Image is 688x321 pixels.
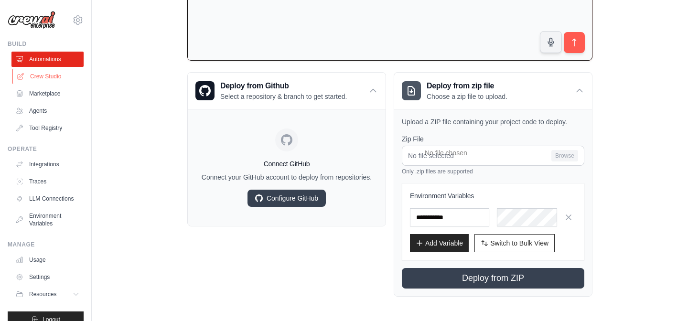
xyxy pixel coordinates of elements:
iframe: Chat Widget [640,275,688,321]
h3: Deploy from zip file [427,80,507,92]
a: Environment Variables [11,208,84,231]
h3: Deploy from Github [220,80,347,92]
button: Add Variable [410,234,469,252]
a: Agents [11,103,84,118]
p: Choose a zip file to upload. [427,92,507,101]
a: Marketplace [11,86,84,101]
button: Switch to Bulk View [474,234,555,252]
input: No file selected Browse [402,146,584,166]
a: LLM Connections [11,191,84,206]
a: Usage [11,252,84,267]
h4: Connect GitHub [195,159,378,169]
span: Resources [29,290,56,298]
button: Deploy from ZIP [402,268,584,289]
p: Select a repository & branch to get started. [220,92,347,101]
a: Crew Studio [12,69,85,84]
span: Switch to Bulk View [490,238,548,248]
button: Resources [11,287,84,302]
p: Only .zip files are supported [402,168,584,175]
a: Configure GitHub [247,190,326,207]
p: Connect your GitHub account to deploy from repositories. [195,172,378,182]
label: Zip File [402,134,584,144]
a: Tool Registry [11,120,84,136]
div: Manage [8,241,84,248]
div: Build [8,40,84,48]
div: 聊天小组件 [640,275,688,321]
a: Traces [11,174,84,189]
div: Operate [8,145,84,153]
img: Logo [8,11,55,29]
h3: Environment Variables [410,191,576,201]
a: Automations [11,52,84,67]
p: Upload a ZIP file containing your project code to deploy. [402,117,584,127]
a: Settings [11,269,84,285]
a: Integrations [11,157,84,172]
